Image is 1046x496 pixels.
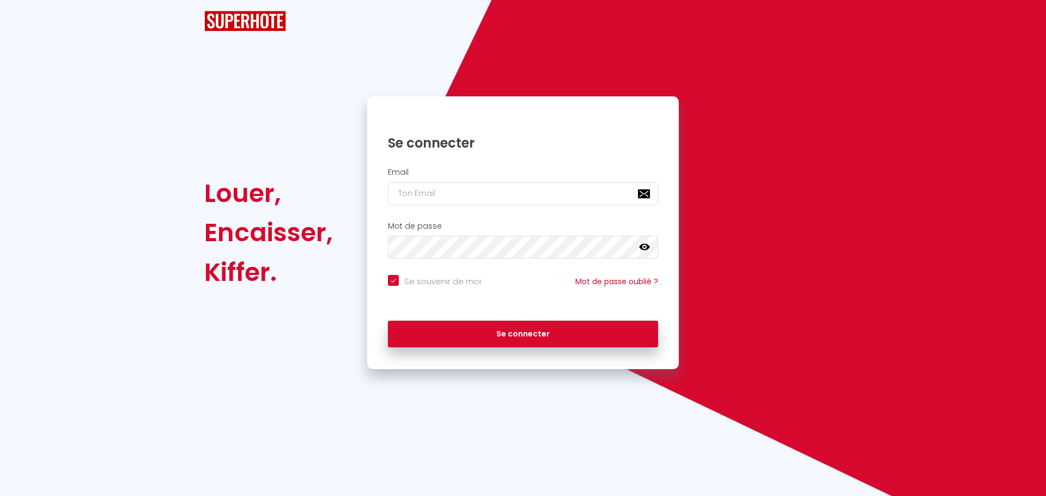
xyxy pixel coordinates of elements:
[204,213,333,252] div: Encaisser,
[204,174,333,213] div: Louer,
[388,182,658,205] input: Ton Email
[388,222,658,231] h2: Mot de passe
[388,134,658,151] h1: Se connecter
[204,11,286,31] img: SuperHote logo
[388,168,658,177] h2: Email
[204,253,333,292] div: Kiffer.
[388,321,658,348] button: Se connecter
[575,276,658,287] a: Mot de passe oublié ?
[9,4,41,37] button: Ouvrir le widget de chat LiveChat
